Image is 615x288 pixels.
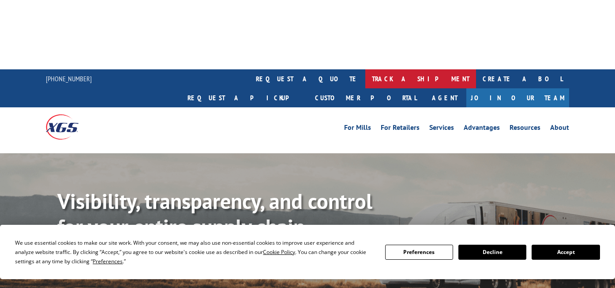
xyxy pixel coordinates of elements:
a: Agent [423,88,466,107]
b: Visibility, transparency, and control for your entire supply chain. [57,187,372,240]
a: Create a BOL [476,69,569,88]
span: Cookie Policy [263,248,295,256]
a: For Mills [344,124,371,134]
a: Resources [510,124,540,134]
a: Customer Portal [308,88,423,107]
a: For Retailers [381,124,420,134]
button: Decline [458,245,526,260]
a: request a quote [249,69,365,88]
a: Services [429,124,454,134]
a: About [550,124,569,134]
a: [PHONE_NUMBER] [46,74,92,83]
span: Preferences [93,258,123,265]
a: Request a pickup [181,88,308,107]
a: Join Our Team [466,88,569,107]
button: Accept [532,245,600,260]
div: We use essential cookies to make our site work. With your consent, we may also use non-essential ... [15,238,374,266]
a: track a shipment [365,69,476,88]
a: Advantages [464,124,500,134]
button: Preferences [385,245,453,260]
